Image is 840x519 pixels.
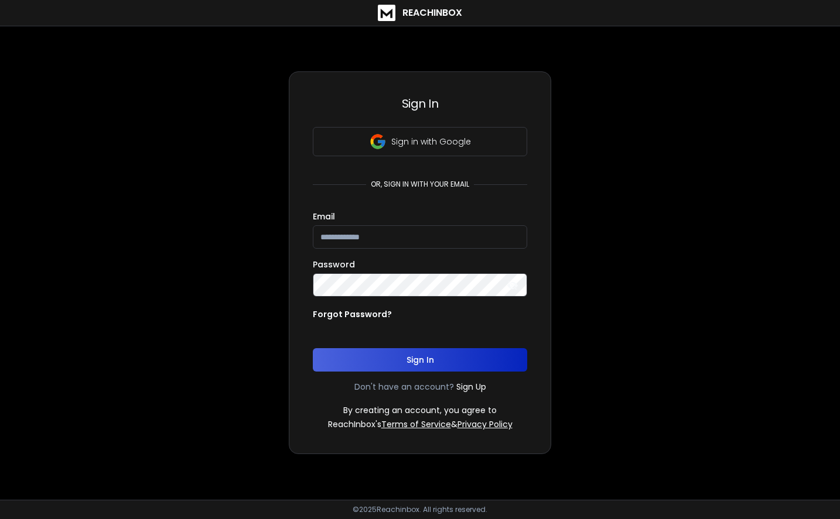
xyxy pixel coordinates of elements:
[343,404,497,416] p: By creating an account, you agree to
[378,5,462,21] a: ReachInbox
[402,6,462,20] h1: ReachInbox
[313,348,527,372] button: Sign In
[354,381,454,393] p: Don't have an account?
[353,505,487,514] p: © 2025 Reachinbox. All rights reserved.
[313,260,355,269] label: Password
[313,127,527,156] button: Sign in with Google
[381,418,451,430] a: Terms of Service
[456,381,486,393] a: Sign Up
[378,5,395,21] img: logo
[391,136,471,147] p: Sign in with Google
[313,308,392,320] p: Forgot Password?
[313,95,527,112] h3: Sign In
[313,212,335,221] label: Email
[366,180,474,189] p: or, sign in with your email
[457,418,513,430] a: Privacy Policy
[328,418,513,430] p: ReachInbox's &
